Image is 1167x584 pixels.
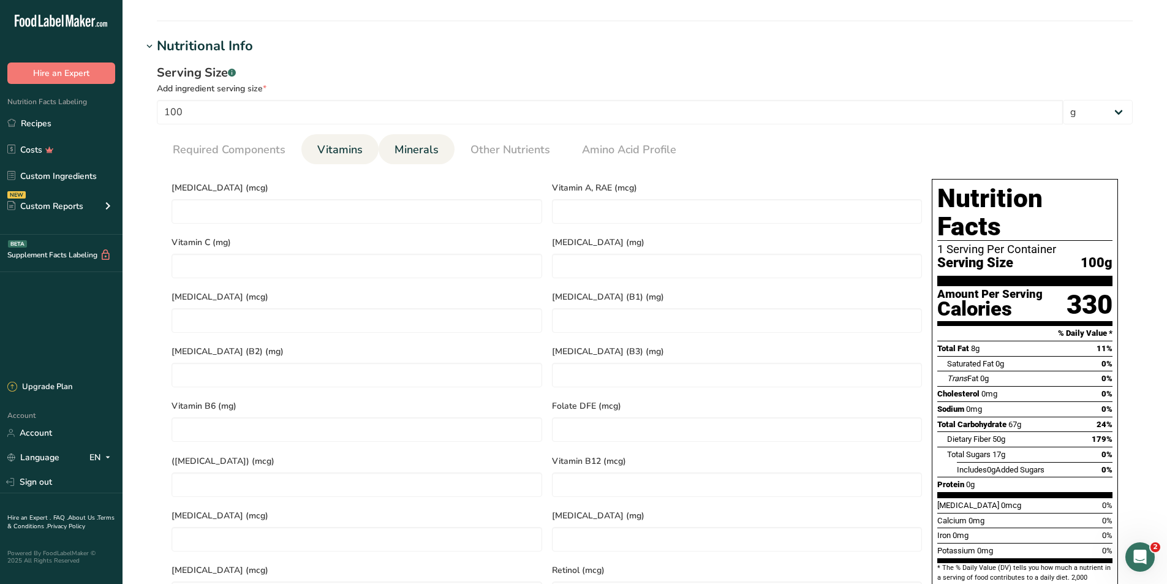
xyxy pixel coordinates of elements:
[157,82,1133,95] div: Add ingredient serving size
[552,290,923,303] span: [MEDICAL_DATA] (B1) (mg)
[987,465,995,474] span: 0g
[7,447,59,468] a: Language
[172,236,542,249] span: Vitamin C (mg)
[1101,359,1112,368] span: 0%
[7,191,26,199] div: NEW
[937,546,975,555] span: Potassium
[157,36,253,56] div: Nutritional Info
[937,516,967,525] span: Calcium
[1097,344,1112,353] span: 11%
[947,434,991,444] span: Dietary Fiber
[937,289,1043,300] div: Amount Per Serving
[947,450,991,459] span: Total Sugars
[1067,289,1112,321] div: 330
[1101,465,1112,474] span: 0%
[995,359,1004,368] span: 0g
[172,509,542,522] span: [MEDICAL_DATA] (mcg)
[937,404,964,414] span: Sodium
[977,546,993,555] span: 0mg
[937,344,969,353] span: Total Fat
[172,455,542,468] span: ([MEDICAL_DATA]) (mcg)
[7,550,115,564] div: Powered By FoodLabelMaker © 2025 All Rights Reserved
[173,142,285,158] span: Required Components
[969,516,984,525] span: 0mg
[937,184,1112,241] h1: Nutrition Facts
[937,243,1112,256] div: 1 Serving Per Container
[966,480,975,489] span: 0g
[470,142,550,158] span: Other Nutrients
[552,455,923,468] span: Vitamin B12 (mcg)
[582,142,676,158] span: Amino Acid Profile
[172,400,542,412] span: Vitamin B6 (mg)
[172,290,542,303] span: [MEDICAL_DATA] (mcg)
[966,404,982,414] span: 0mg
[1081,256,1112,271] span: 100g
[937,420,1006,429] span: Total Carbohydrate
[157,100,1063,124] input: Type your serving size here
[937,389,980,398] span: Cholesterol
[172,181,542,194] span: [MEDICAL_DATA] (mcg)
[937,501,999,510] span: [MEDICAL_DATA]
[937,531,951,540] span: Iron
[937,256,1013,271] span: Serving Size
[1101,450,1112,459] span: 0%
[1101,404,1112,414] span: 0%
[971,344,980,353] span: 8g
[992,434,1005,444] span: 50g
[552,236,923,249] span: [MEDICAL_DATA] (mg)
[317,142,363,158] span: Vitamins
[53,514,68,522] a: FAQ .
[947,374,967,383] i: Trans
[1150,542,1160,552] span: 2
[1101,374,1112,383] span: 0%
[937,326,1112,341] section: % Daily Value *
[89,450,115,465] div: EN
[1001,501,1021,510] span: 0mcg
[8,240,27,248] div: BETA
[552,564,923,577] span: Retinol (mcg)
[7,200,83,213] div: Custom Reports
[7,63,115,84] button: Hire an Expert
[552,345,923,358] span: [MEDICAL_DATA] (B3) (mg)
[552,400,923,412] span: Folate DFE (mcg)
[68,514,97,522] a: About Us .
[937,300,1043,318] div: Calories
[980,374,989,383] span: 0g
[1097,420,1112,429] span: 24%
[992,450,1005,459] span: 17g
[953,531,969,540] span: 0mg
[957,465,1044,474] span: Includes Added Sugars
[947,374,978,383] span: Fat
[395,142,439,158] span: Minerals
[7,381,72,393] div: Upgrade Plan
[157,64,1133,82] div: Serving Size
[1102,531,1112,540] span: 0%
[552,181,923,194] span: Vitamin A, RAE (mcg)
[172,564,542,577] span: [MEDICAL_DATA] (mcg)
[1125,542,1155,572] iframe: Intercom live chat
[552,509,923,522] span: [MEDICAL_DATA] (mg)
[172,345,542,358] span: [MEDICAL_DATA] (B2) (mg)
[1092,434,1112,444] span: 179%
[1102,546,1112,555] span: 0%
[47,522,85,531] a: Privacy Policy
[1102,501,1112,510] span: 0%
[947,359,994,368] span: Saturated Fat
[981,389,997,398] span: 0mg
[937,480,964,489] span: Protein
[1101,389,1112,398] span: 0%
[7,514,115,531] a: Terms & Conditions .
[7,514,51,522] a: Hire an Expert .
[1102,516,1112,525] span: 0%
[1008,420,1021,429] span: 67g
